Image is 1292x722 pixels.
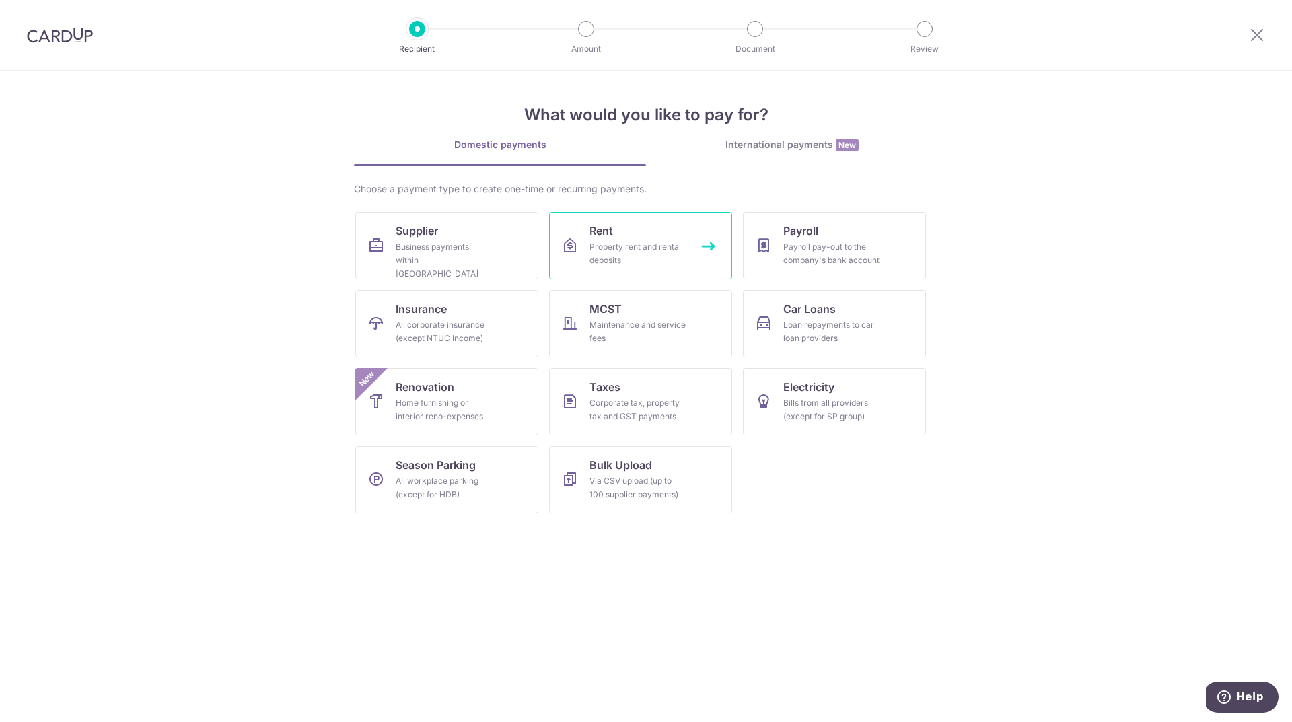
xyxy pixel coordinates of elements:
[646,138,938,152] div: International payments
[536,42,636,56] p: Amount
[355,368,538,435] a: RenovationHome furnishing or interior reno-expensesNew
[396,379,454,395] span: Renovation
[367,42,467,56] p: Recipient
[589,223,613,239] span: Rent
[743,212,926,279] a: PayrollPayroll pay-out to the company's bank account
[783,396,880,423] div: Bills from all providers (except for SP group)
[396,457,476,473] span: Season Parking
[743,290,926,357] a: Car LoansLoan repayments to car loan providers
[549,368,732,435] a: TaxesCorporate tax, property tax and GST payments
[354,138,646,151] div: Domestic payments
[589,301,622,317] span: MCST
[589,457,652,473] span: Bulk Upload
[354,103,938,127] h4: What would you like to pay for?
[589,474,686,501] div: Via CSV upload (up to 100 supplier payments)
[549,290,732,357] a: MCSTMaintenance and service fees
[355,446,538,513] a: Season ParkingAll workplace parking (except for HDB)
[705,42,805,56] p: Document
[783,223,818,239] span: Payroll
[396,223,438,239] span: Supplier
[783,318,880,345] div: Loan repayments to car loan providers
[356,368,378,390] span: New
[396,301,447,317] span: Insurance
[589,240,686,267] div: Property rent and rental deposits
[354,182,938,196] div: Choose a payment type to create one-time or recurring payments.
[875,42,974,56] p: Review
[836,139,859,151] span: New
[589,318,686,345] div: Maintenance and service fees
[396,474,493,501] div: All workplace parking (except for HDB)
[1206,682,1279,715] iframe: Opens a widget where you can find more information
[27,27,93,43] img: CardUp
[549,212,732,279] a: RentProperty rent and rental deposits
[549,446,732,513] a: Bulk UploadVia CSV upload (up to 100 supplier payments)
[783,379,834,395] span: Electricity
[396,318,493,345] div: All corporate insurance (except NTUC Income)
[743,368,926,435] a: ElectricityBills from all providers (except for SP group)
[589,379,620,395] span: Taxes
[355,212,538,279] a: SupplierBusiness payments within [GEOGRAPHIC_DATA]
[396,396,493,423] div: Home furnishing or interior reno-expenses
[783,240,880,267] div: Payroll pay-out to the company's bank account
[355,290,538,357] a: InsuranceAll corporate insurance (except NTUC Income)
[589,396,686,423] div: Corporate tax, property tax and GST payments
[783,301,836,317] span: Car Loans
[396,240,493,281] div: Business payments within [GEOGRAPHIC_DATA]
